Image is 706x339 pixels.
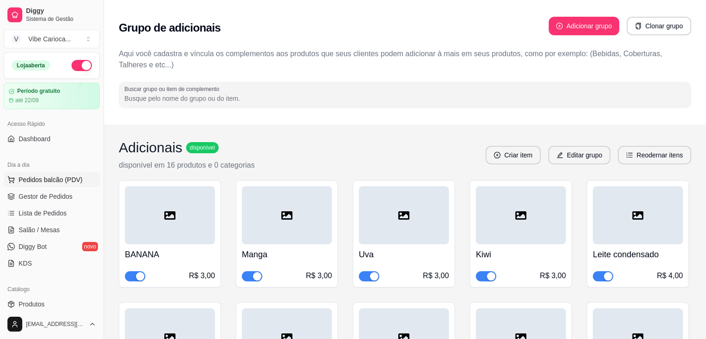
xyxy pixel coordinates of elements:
span: Diggy Bot [19,242,47,251]
h4: Leite condensado [593,248,683,261]
span: [EMAIL_ADDRESS][DOMAIN_NAME] [26,320,85,328]
h4: BANANA [125,248,215,261]
button: ordered-listReodernar itens [618,146,691,164]
div: R$ 3,00 [189,270,215,281]
a: DiggySistema de Gestão [4,4,100,26]
span: V [12,34,21,44]
p: Aqui você cadastra e víncula os complementos aos produtos que seus clientes podem adicionar à mai... [119,48,691,71]
div: R$ 4,00 [657,270,683,281]
button: plus-circleAdicionar grupo [549,17,619,35]
h4: Kiwi [476,248,566,261]
h2: Grupo de adicionais [119,20,220,35]
button: editEditar grupo [548,146,610,164]
span: plus-circle [494,152,500,158]
span: ordered-list [626,152,633,158]
button: plus-circleCriar item [486,146,541,164]
span: copy [635,23,641,29]
span: Salão / Mesas [19,225,60,235]
a: Salão / Mesas [4,222,100,237]
h4: Uva [359,248,449,261]
h4: Manga [242,248,332,261]
button: Alterar Status [71,60,92,71]
span: KDS [19,259,32,268]
h3: Adicionais [119,139,182,156]
span: edit [557,152,563,158]
a: Lista de Pedidos [4,206,100,221]
span: Dashboard [19,134,51,143]
a: Diggy Botnovo [4,239,100,254]
p: disponível em 16 produtos e 0 categorias [119,160,255,171]
button: Pedidos balcão (PDV) [4,172,100,187]
label: Buscar grupo ou item de complemento [124,85,222,93]
button: copyClonar grupo [627,17,691,35]
span: disponível [188,144,217,151]
div: R$ 3,00 [423,270,449,281]
span: Produtos [19,300,45,309]
a: Dashboard [4,131,100,146]
div: R$ 3,00 [306,270,332,281]
div: Loja aberta [12,60,50,71]
div: Catálogo [4,282,100,297]
a: Gestor de Pedidos [4,189,100,204]
span: Gestor de Pedidos [19,192,72,201]
article: Período gratuito [17,88,60,95]
span: Lista de Pedidos [19,209,67,218]
a: Período gratuitoaté 22/09 [4,83,100,109]
button: [EMAIL_ADDRESS][DOMAIN_NAME] [4,313,100,335]
div: Vibe Carioca ... [28,34,71,44]
input: Buscar grupo ou item de complemento [124,94,686,103]
a: KDS [4,256,100,271]
span: Diggy [26,7,96,15]
article: até 22/09 [15,97,39,104]
div: R$ 3,00 [540,270,566,281]
span: Sistema de Gestão [26,15,96,23]
span: Pedidos balcão (PDV) [19,175,83,184]
div: Dia a dia [4,157,100,172]
div: Acesso Rápido [4,117,100,131]
span: plus-circle [556,23,563,29]
button: Select a team [4,30,100,48]
a: Produtos [4,297,100,312]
